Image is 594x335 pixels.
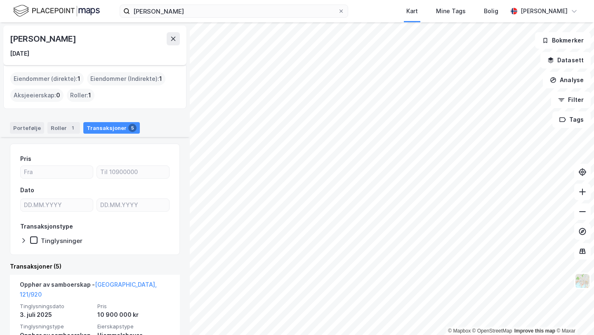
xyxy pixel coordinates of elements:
[20,154,31,164] div: Pris
[575,273,590,289] img: Z
[20,303,92,310] span: Tinglysningsdato
[10,49,29,59] div: [DATE]
[67,89,94,102] div: Roller :
[159,74,162,84] span: 1
[10,89,64,102] div: Aksjeeierskap :
[20,222,73,231] div: Transaksjonstype
[128,124,137,132] div: 5
[130,5,338,17] input: Søk på adresse, matrikkel, gårdeiere, leietakere eller personer
[20,185,34,195] div: Dato
[553,295,594,335] div: Kontrollprogram for chat
[21,166,93,178] input: Fra
[10,32,78,45] div: [PERSON_NAME]
[88,90,91,100] span: 1
[514,328,555,334] a: Improve this map
[10,72,84,85] div: Eiendommer (direkte) :
[20,281,157,298] a: [GEOGRAPHIC_DATA], 121/920
[20,310,92,320] div: 3. juli 2025
[484,6,498,16] div: Bolig
[68,124,77,132] div: 1
[20,323,92,330] span: Tinglysningstype
[472,328,512,334] a: OpenStreetMap
[78,74,80,84] span: 1
[97,199,169,211] input: DD.MM.YYYY
[535,32,591,49] button: Bokmerker
[406,6,418,16] div: Kart
[56,90,60,100] span: 0
[552,111,591,128] button: Tags
[521,6,568,16] div: [PERSON_NAME]
[553,295,594,335] iframe: Chat Widget
[20,280,170,303] div: Opphør av samboerskap -
[41,237,82,245] div: Tinglysninger
[97,303,170,310] span: Pris
[21,199,93,211] input: DD.MM.YYYY
[448,328,471,334] a: Mapbox
[543,72,591,88] button: Analyse
[97,310,170,320] div: 10 900 000 kr
[83,122,140,134] div: Transaksjoner
[97,323,170,330] span: Eierskapstype
[97,166,169,178] input: Til 10900000
[87,72,165,85] div: Eiendommer (Indirekte) :
[551,92,591,108] button: Filter
[10,262,180,271] div: Transaksjoner (5)
[47,122,80,134] div: Roller
[10,122,44,134] div: Portefølje
[13,4,100,18] img: logo.f888ab2527a4732fd821a326f86c7f29.svg
[540,52,591,68] button: Datasett
[436,6,466,16] div: Mine Tags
